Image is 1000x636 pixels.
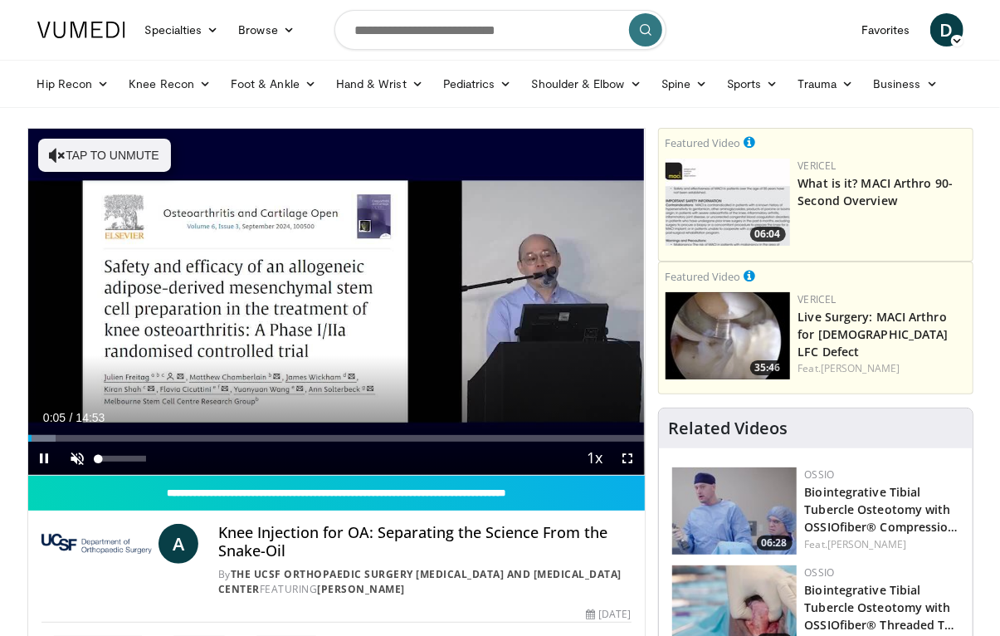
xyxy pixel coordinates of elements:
a: Trauma [788,67,864,100]
a: What is it? MACI Arthro 90-Second Overview [798,175,954,208]
a: Knee Recon [119,67,221,100]
span: 14:53 [76,411,105,424]
a: [PERSON_NAME] [317,582,405,596]
img: VuMedi Logo [37,22,125,38]
div: Progress Bar [28,435,645,442]
div: [DATE] [586,607,631,622]
a: [PERSON_NAME] [821,361,900,375]
img: eb023345-1e2d-4374-a840-ddbc99f8c97c.150x105_q85_crop-smart_upscale.jpg [666,292,790,379]
span: 35:46 [750,360,786,375]
a: Biointegrative Tibial Tubercle Osteotomy with OSSIOfiber® Compressio… [805,484,959,535]
small: Featured Video [666,269,741,284]
span: 06:04 [750,227,786,242]
a: D [930,13,963,46]
img: 2fac5f83-3fa8-46d6-96c1-ffb83ee82a09.150x105_q85_crop-smart_upscale.jpg [672,467,797,555]
a: Live Surgery: MACI Arthro for [DEMOGRAPHIC_DATA] LFC Defect [798,309,949,360]
a: A [159,524,198,564]
a: OSSIO [805,467,835,482]
a: The UCSF Orthopaedic Surgery [MEDICAL_DATA] and [MEDICAL_DATA] Center [218,567,622,596]
div: Feat. [798,361,966,376]
a: Browse [228,13,305,46]
span: / [70,411,73,424]
a: Hip Recon [27,67,120,100]
button: Pause [28,442,61,475]
a: 06:28 [672,467,797,555]
video-js: Video Player [28,129,645,476]
a: Favorites [851,13,920,46]
a: Hand & Wrist [326,67,433,100]
a: Shoulder & Elbow [522,67,651,100]
button: Fullscreen [612,442,645,475]
a: Business [863,67,948,100]
h4: Related Videos [669,418,788,438]
button: Unmute [61,442,95,475]
a: OSSIO [805,565,835,580]
input: Search topics, interventions [334,10,666,50]
button: Tap to unmute [38,139,171,172]
a: 35:46 [666,292,790,379]
a: Foot & Ankle [221,67,326,100]
img: The UCSF Orthopaedic Surgery Arthritis and Joint Replacement Center [41,524,152,564]
a: Sports [717,67,788,100]
a: 06:04 [666,159,790,246]
a: Specialties [135,13,229,46]
a: Vericel [798,159,837,173]
span: 0:05 [43,411,66,424]
span: 06:28 [757,536,793,550]
a: Spine [651,67,717,100]
button: Playback Rate [578,442,612,475]
div: Volume Level [99,456,146,462]
a: Biointegrative Tibial Tubercle Osteotomy with OSSIOfiber® Threaded T… [805,582,955,633]
a: Pediatrics [433,67,522,100]
img: aa6cc8ed-3dbf-4b6a-8d82-4a06f68b6688.150x105_q85_crop-smart_upscale.jpg [666,159,790,246]
a: Vericel [798,292,837,306]
div: Feat. [805,537,959,552]
small: Featured Video [666,135,741,150]
h4: Knee Injection for OA: Separating the Science From the Snake-Oil [218,524,632,560]
a: [PERSON_NAME] [827,537,906,551]
div: By FEATURING [218,567,632,597]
